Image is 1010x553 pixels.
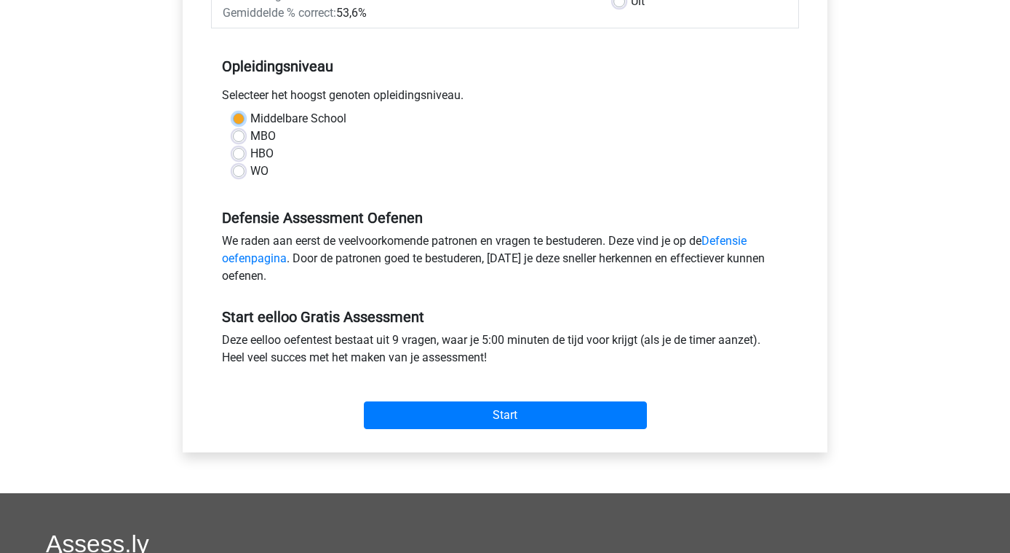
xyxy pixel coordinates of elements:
div: Selecteer het hoogst genoten opleidingsniveau. [211,87,799,110]
h5: Start eelloo Gratis Assessment [222,308,788,326]
span: Gemiddelde % correct: [223,6,336,20]
div: We raden aan eerst de veelvoorkomende patronen en vragen te bestuderen. Deze vind je op de . Door... [211,232,799,291]
label: WO [250,162,269,180]
label: MBO [250,128,276,145]
div: 53,6% [212,4,603,22]
label: HBO [250,145,274,162]
label: Middelbare School [250,110,346,128]
h5: Opleidingsniveau [222,52,788,81]
h5: Defensie Assessment Oefenen [222,209,788,227]
input: Start [364,401,647,429]
div: Deze eelloo oefentest bestaat uit 9 vragen, waar je 5:00 minuten de tijd voor krijgt (als je de t... [211,332,799,372]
